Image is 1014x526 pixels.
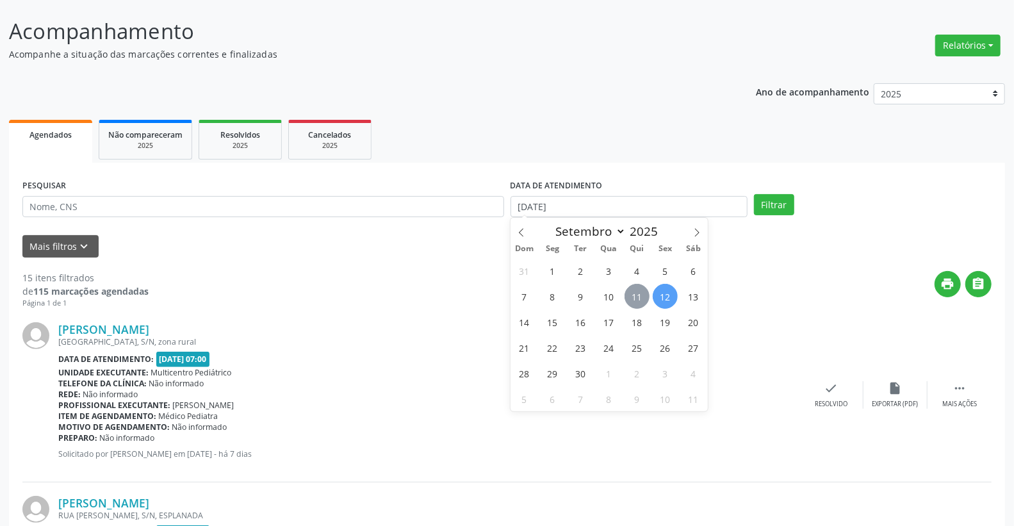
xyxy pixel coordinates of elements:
[625,335,650,360] span: Setembro 25, 2025
[58,389,81,400] b: Rede:
[888,381,903,395] i: insert_drive_file
[172,422,227,432] span: Não informado
[33,285,149,297] strong: 115 marcações agendadas
[512,335,537,360] span: Setembro 21, 2025
[596,309,621,334] span: Setembro 17, 2025
[58,400,170,411] b: Profissional executante:
[512,258,537,283] span: Agosto 31, 2025
[58,448,799,459] p: Solicitado por [PERSON_NAME] em [DATE] - há 7 dias
[567,245,595,253] span: Ter
[653,335,678,360] span: Setembro 26, 2025
[22,322,49,349] img: img
[22,235,99,258] button: Mais filtroskeyboard_arrow_down
[596,258,621,283] span: Setembro 3, 2025
[29,129,72,140] span: Agendados
[22,284,149,298] div: de
[596,361,621,386] span: Outubro 1, 2025
[680,245,708,253] span: Sáb
[756,83,869,99] p: Ano de acompanhamento
[625,361,650,386] span: Outubro 2, 2025
[568,309,593,334] span: Setembro 16, 2025
[58,510,799,521] div: RUA [PERSON_NAME], S/N, ESPLANADA
[942,400,977,409] div: Mais ações
[156,352,210,366] span: [DATE] 07:00
[872,400,919,409] div: Exportar (PDF)
[653,309,678,334] span: Setembro 19, 2025
[22,298,149,309] div: Página 1 de 1
[623,245,651,253] span: Qui
[540,309,565,334] span: Setembro 15, 2025
[568,361,593,386] span: Setembro 30, 2025
[595,245,623,253] span: Qua
[58,322,149,336] a: [PERSON_NAME]
[151,367,232,378] span: Multicentro Pediátrico
[972,277,986,291] i: 
[626,223,668,240] input: Year
[159,411,218,422] span: Médico Pediatra
[108,141,183,151] div: 2025
[681,335,706,360] span: Setembro 27, 2025
[653,284,678,309] span: Setembro 12, 2025
[625,386,650,411] span: Outubro 9, 2025
[540,258,565,283] span: Setembro 1, 2025
[653,258,678,283] span: Setembro 5, 2025
[512,361,537,386] span: Setembro 28, 2025
[108,129,183,140] span: Não compareceram
[681,309,706,334] span: Setembro 20, 2025
[540,284,565,309] span: Setembro 8, 2025
[540,361,565,386] span: Setembro 29, 2025
[625,258,650,283] span: Setembro 4, 2025
[539,245,567,253] span: Seg
[824,381,838,395] i: check
[512,309,537,334] span: Setembro 14, 2025
[58,367,149,378] b: Unidade executante:
[58,411,156,422] b: Item de agendamento:
[651,245,680,253] span: Sex
[58,354,154,365] b: Data de atendimento:
[58,432,97,443] b: Preparo:
[512,284,537,309] span: Setembro 7, 2025
[58,496,149,510] a: [PERSON_NAME]
[511,245,539,253] span: Dom
[965,271,992,297] button: 
[22,176,66,196] label: PESQUISAR
[512,386,537,411] span: Outubro 5, 2025
[540,335,565,360] span: Setembro 22, 2025
[935,35,1001,56] button: Relatórios
[596,386,621,411] span: Outubro 8, 2025
[83,389,138,400] span: Não informado
[220,129,260,140] span: Resolvidos
[815,400,847,409] div: Resolvido
[173,400,234,411] span: [PERSON_NAME]
[9,15,707,47] p: Acompanhamento
[568,386,593,411] span: Outubro 7, 2025
[596,335,621,360] span: Setembro 24, 2025
[681,361,706,386] span: Outubro 4, 2025
[208,141,272,151] div: 2025
[596,284,621,309] span: Setembro 10, 2025
[58,336,799,347] div: [GEOGRAPHIC_DATA], S/N, zona rural
[935,271,961,297] button: print
[78,240,92,254] i: keyboard_arrow_down
[550,222,626,240] select: Month
[941,277,955,291] i: print
[511,196,748,218] input: Selecione um intervalo
[22,271,149,284] div: 15 itens filtrados
[625,309,650,334] span: Setembro 18, 2025
[58,378,147,389] b: Telefone da clínica:
[100,432,155,443] span: Não informado
[149,378,204,389] span: Não informado
[298,141,362,151] div: 2025
[568,284,593,309] span: Setembro 9, 2025
[58,422,170,432] b: Motivo de agendamento:
[22,196,504,218] input: Nome, CNS
[653,386,678,411] span: Outubro 10, 2025
[681,258,706,283] span: Setembro 6, 2025
[681,386,706,411] span: Outubro 11, 2025
[309,129,352,140] span: Cancelados
[681,284,706,309] span: Setembro 13, 2025
[540,386,565,411] span: Outubro 6, 2025
[9,47,707,61] p: Acompanhe a situação das marcações correntes e finalizadas
[568,335,593,360] span: Setembro 23, 2025
[754,194,794,216] button: Filtrar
